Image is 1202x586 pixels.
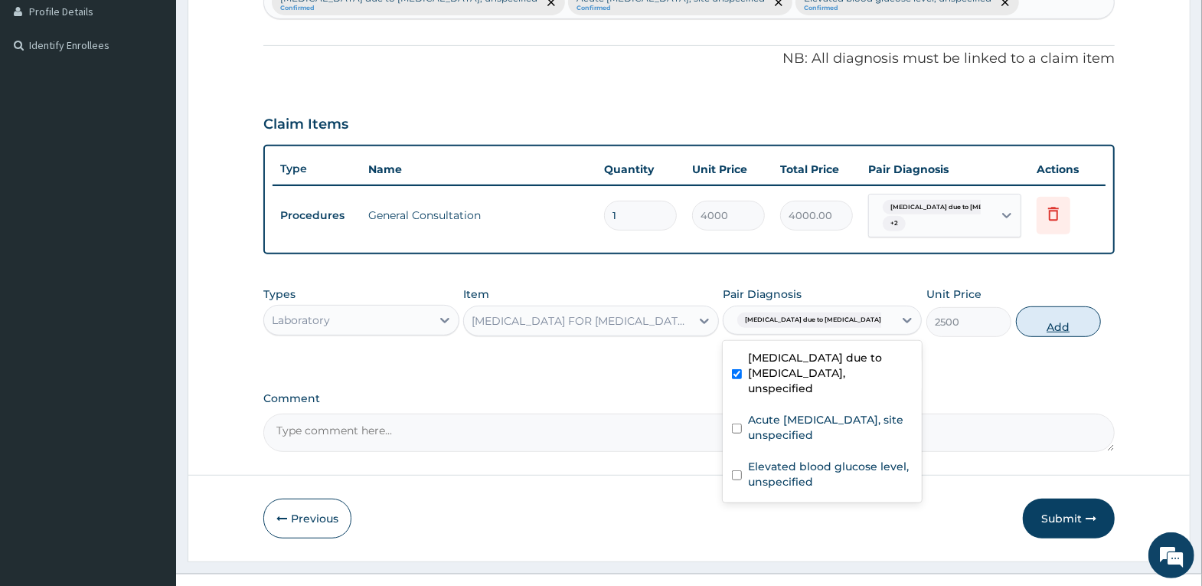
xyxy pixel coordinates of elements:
[684,154,772,185] th: Unit Price
[263,288,296,301] label: Types
[251,8,288,44] div: Minimize live chat window
[280,5,537,12] small: Confirmed
[263,49,1115,69] p: NB: All diagnosis must be linked to a claim item
[737,313,906,328] span: [MEDICAL_DATA] due to [MEDICAL_DATA] falc...
[361,200,596,231] td: General Consultation
[28,77,62,115] img: d_794563401_company_1708531726252_794563401
[926,286,982,302] label: Unit Price
[472,313,692,329] div: [MEDICAL_DATA] FOR [MEDICAL_DATA] [MEDICAL_DATA]
[861,154,1029,185] th: Pair Diagnosis
[748,459,913,489] label: Elevated blood glucose level, unspecified
[1016,306,1101,337] button: Add
[273,155,361,183] th: Type
[361,154,596,185] th: Name
[263,116,348,133] h3: Claim Items
[883,216,906,231] span: + 2
[1023,499,1115,539] button: Submit
[263,499,351,539] button: Previous
[80,86,257,106] div: Chat with us now
[723,286,802,302] label: Pair Diagnosis
[772,154,861,185] th: Total Price
[8,418,292,472] textarea: Type your message and hit 'Enter'
[272,313,330,328] div: Laboratory
[748,350,913,396] label: [MEDICAL_DATA] due to [MEDICAL_DATA], unspecified
[263,392,1115,405] label: Comment
[273,201,361,230] td: Procedures
[748,412,913,443] label: Acute [MEDICAL_DATA], site unspecified
[596,154,684,185] th: Quantity
[89,193,211,348] span: We're online!
[883,200,1052,215] span: [MEDICAL_DATA] due to [MEDICAL_DATA] falc...
[463,286,489,302] label: Item
[577,5,765,12] small: Confirmed
[804,5,991,12] small: Confirmed
[1029,154,1106,185] th: Actions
